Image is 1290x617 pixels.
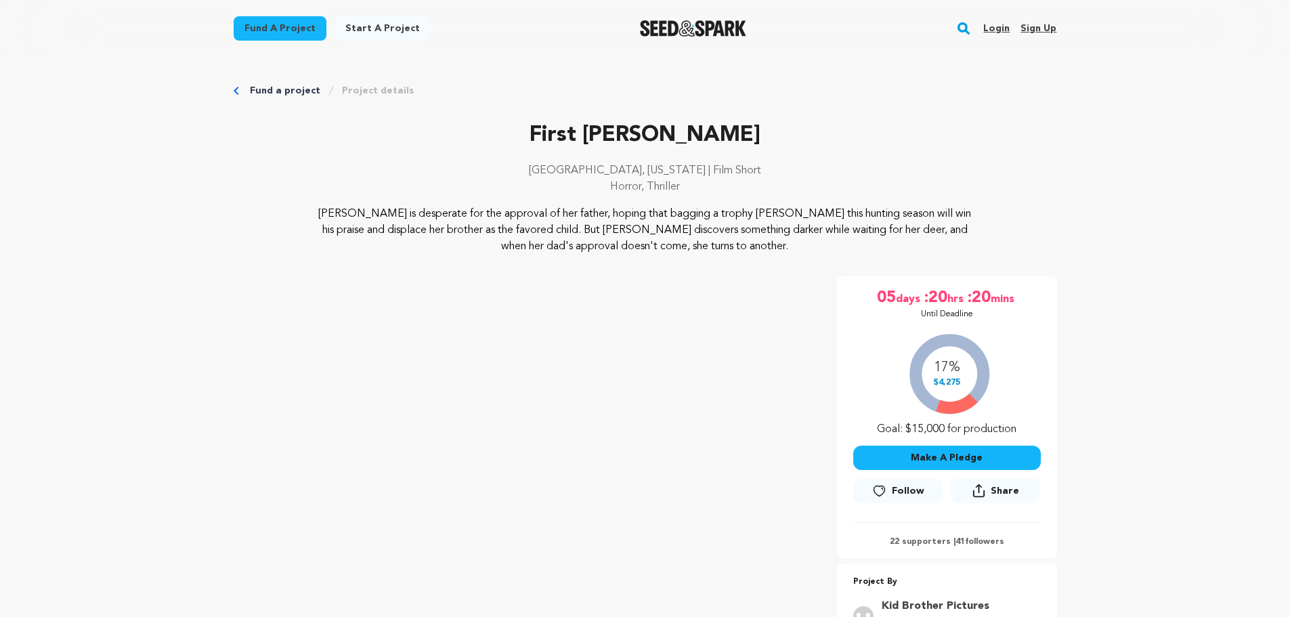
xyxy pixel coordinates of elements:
[991,484,1019,498] span: Share
[882,598,1033,614] a: Goto Kid Brother Pictures profile
[983,18,1010,39] a: Login
[877,287,896,309] span: 05
[234,119,1057,152] p: First [PERSON_NAME]
[896,287,923,309] span: days
[966,287,991,309] span: :20
[234,163,1057,179] p: [GEOGRAPHIC_DATA], [US_STATE] | Film Short
[853,574,1041,590] p: Project By
[640,20,746,37] img: Seed&Spark Logo Dark Mode
[640,20,746,37] a: Seed&Spark Homepage
[250,84,320,98] a: Fund a project
[921,309,973,320] p: Until Deadline
[234,84,1057,98] div: Breadcrumb
[234,16,326,41] a: Fund a project
[955,538,965,546] span: 41
[947,287,966,309] span: hrs
[234,179,1057,195] p: Horror, Thriller
[892,484,924,498] span: Follow
[951,478,1040,503] button: Share
[853,536,1041,547] p: 22 supporters | followers
[342,84,414,98] a: Project details
[853,479,943,503] a: Follow
[991,287,1017,309] span: mins
[853,446,1041,470] button: Make A Pledge
[335,16,431,41] a: Start a project
[951,478,1040,509] span: Share
[316,206,974,255] p: [PERSON_NAME] is desperate for the approval of her father, hoping that bagging a trophy [PERSON_N...
[923,287,947,309] span: :20
[1020,18,1056,39] a: Sign up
